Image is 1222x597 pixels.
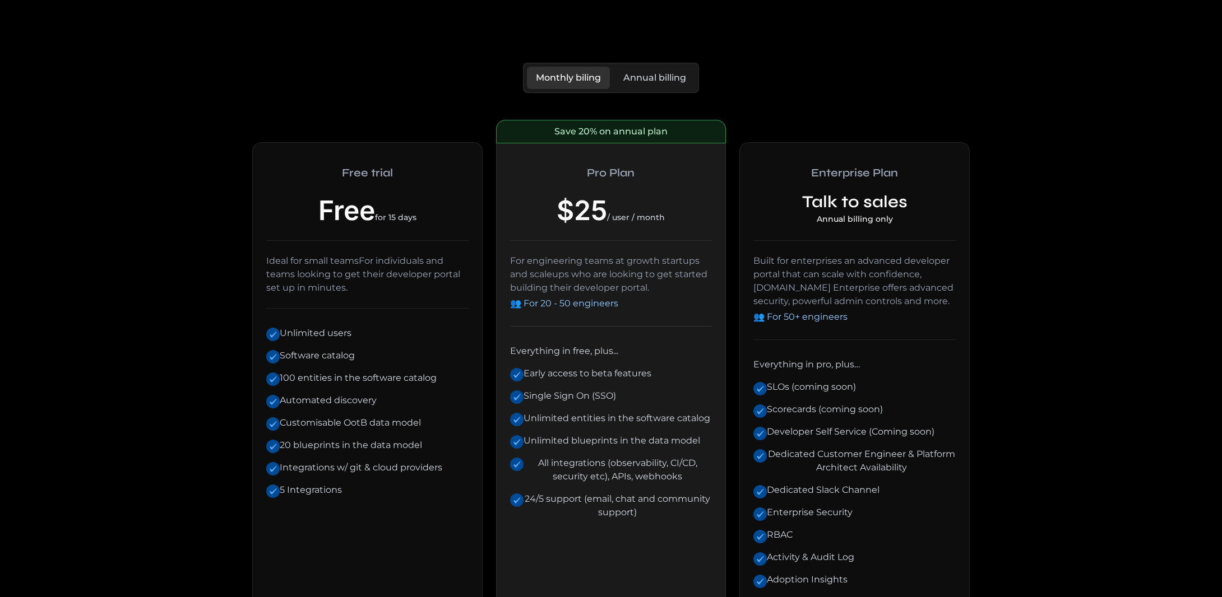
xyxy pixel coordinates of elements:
[767,380,856,394] div: SLOs (coming soon)
[524,434,700,447] div: Unlimited blueprints in the data model
[607,212,665,222] span: / user / month
[510,254,712,313] div: For engineering teams at growth startups and scaleups who are looking to get started building the...
[524,389,616,403] div: Single Sign On (SSO)
[280,439,422,452] div: 20 blueprints in the data model
[375,212,416,222] span: for 15 days
[524,367,651,380] div: Early access to beta features
[524,412,710,425] div: Unlimited entities in the software catalog
[510,344,618,358] div: Everything in free, plus...
[510,156,712,190] h2: Pro Plan
[280,349,355,362] div: Software catalog
[753,311,848,322] span: 👥 For 50+ engineers
[753,213,956,225] div: Annual billing only
[767,528,793,542] div: RBAC
[510,298,618,309] span: 👥 For 20 - 50 engineers
[524,456,712,483] div: All integrations (observability, CI/CD, security etc), APIs, webhooks
[280,371,437,385] div: 100 entities in the software catalog
[280,394,377,407] div: Automated discovery
[623,71,686,85] div: Annual billing
[557,194,665,227] div: $25
[767,551,854,564] div: Activity & Audit Log
[767,506,853,519] div: Enterprise Security
[767,483,880,497] div: Dedicated Slack Channel
[753,254,956,326] div: Built for enterprises an advanced developer portal that can scale with confidence, [DOMAIN_NAME] ...
[280,416,421,430] div: Customisable OotB data model
[280,461,442,474] div: Integrations w/ git & cloud providers
[280,327,351,340] div: Unlimited users
[767,447,956,474] div: Dedicated Customer Engineer & Platform Architect Availability
[753,156,956,190] h2: Enterprise Plan
[753,190,956,213] div: Talk to sales
[536,71,601,85] div: Monthly biling
[266,254,469,295] div: Ideal for small teamsFor individuals and teams looking to get their developer portal set up in mi...
[266,156,469,190] h2: Free trial
[767,573,848,586] div: Adoption Insights
[280,483,342,497] div: 5 Integrations
[767,403,883,416] div: Scorecards (coming soon)
[767,425,934,439] div: Developer Self Service (Coming soon)
[266,194,469,227] div: Free
[753,358,860,371] div: Everything in pro, plus…
[554,125,668,138] div: Save 20% on annual plan
[524,492,712,519] div: 24/5 support (email, chat and community support)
